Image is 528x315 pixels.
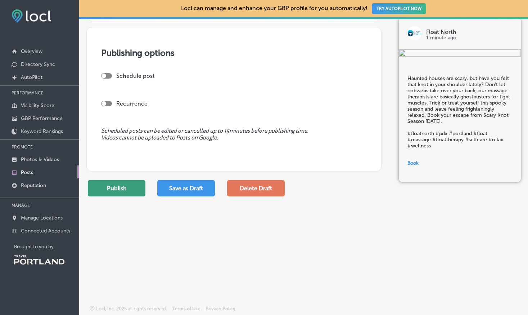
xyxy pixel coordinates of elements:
[21,182,46,188] p: Reputation
[372,3,426,14] button: TRY AUTOPILOT NOW
[21,215,63,221] p: Manage Locations
[21,156,59,163] p: Photos & Videos
[206,306,235,315] a: Privacy Policy
[21,48,42,54] p: Overview
[21,74,42,80] p: AutoPilot
[407,75,512,149] h5: Haunted houses are scary, but have you felt that knot in your shoulder lately? Don’t let cobwebs ...
[14,244,79,249] p: Brought to you by
[21,102,54,108] p: Visibility Score
[407,156,512,170] a: Book
[12,9,51,23] img: fda3e92497d09a02dc62c9cd864e3231.png
[21,115,63,121] p: GBP Performance
[227,180,285,196] button: Delete Draft
[101,128,367,141] span: Scheduled posts can be edited or cancelled up to 15 minutes before publishing time. Videos cannot...
[426,29,512,35] p: Float North
[157,180,215,196] button: Save as Draft
[116,100,148,107] label: Recurrence
[426,35,512,41] p: 1 minute ago
[116,72,155,79] label: Schedule post
[88,180,145,196] button: Publish
[101,48,367,58] h3: Publishing options
[21,61,55,67] p: Directory Sync
[407,160,419,166] span: Book
[14,255,64,265] img: Travel Portland
[21,169,33,176] p: Posts
[172,306,200,315] a: Terms of Use
[21,128,63,134] p: Keyword Rankings
[21,228,70,234] p: Connected Accounts
[399,49,521,58] img: bd4c2cca-f179-4533-bd3c-29725e4913d3
[407,26,422,40] img: logo
[96,306,167,311] p: Locl, Inc. 2025 all rights reserved.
